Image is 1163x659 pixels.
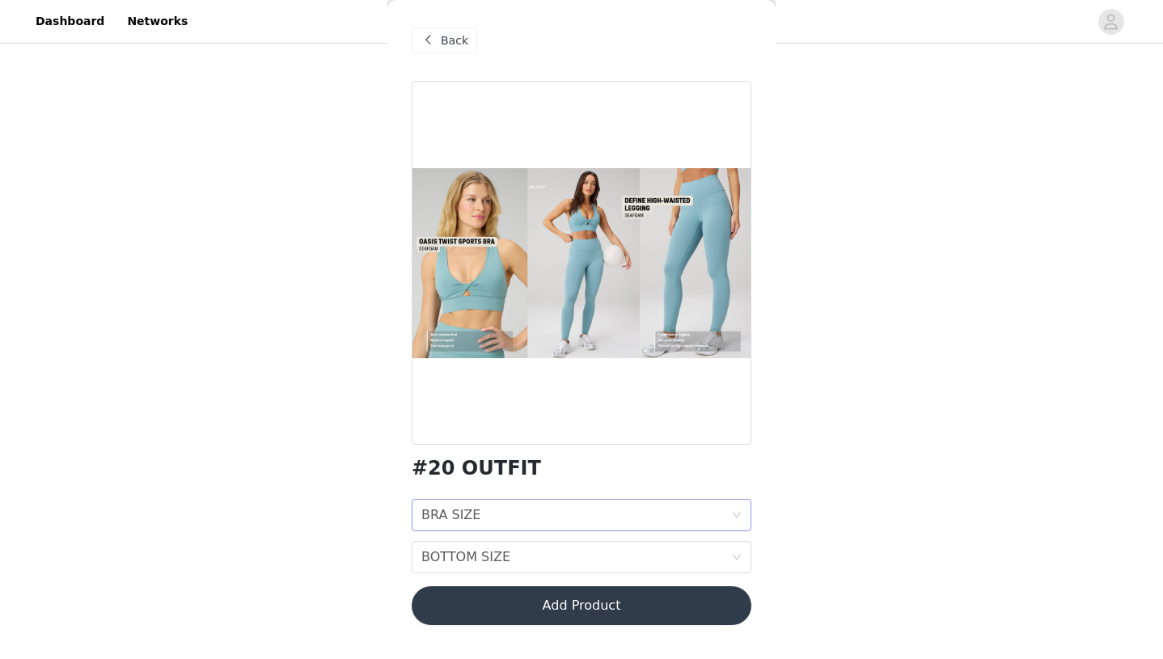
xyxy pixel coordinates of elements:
[421,542,510,572] div: BOTTOM SIZE
[732,552,742,564] i: icon: down
[117,3,197,40] a: Networks
[441,32,468,49] span: Back
[26,3,114,40] a: Dashboard
[412,458,541,479] h1: #20 OUTFIT
[1103,9,1119,35] div: avatar
[421,500,480,530] div: BRA SIZE
[412,586,751,625] button: Add Product
[732,510,742,522] i: icon: down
